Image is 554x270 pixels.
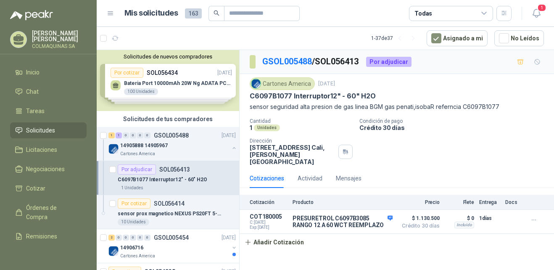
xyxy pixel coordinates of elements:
[250,225,288,230] span: Exp: [DATE]
[10,122,87,138] a: Solicitudes
[494,30,544,46] button: No Leídos
[137,132,143,138] div: 0
[240,234,309,251] button: Añadir Cotización
[10,142,87,158] a: Licitaciones
[250,144,335,165] p: [STREET_ADDRESS] Cali , [PERSON_NAME][GEOGRAPHIC_DATA]
[154,132,189,138] p: GSOL005488
[120,244,143,252] p: 14906716
[123,132,129,138] div: 0
[293,215,393,228] p: PRESURETROL C6097B3085 RANGO 12 A 60 WCT REEMPLAZO
[185,8,202,19] span: 163
[398,223,440,228] span: Crédito 30 días
[137,235,143,241] div: 0
[10,248,87,264] a: Configuración
[118,219,149,225] div: 10 Unidades
[144,235,150,241] div: 0
[108,144,119,154] img: Company Logo
[118,185,147,191] div: 1 Unidades
[222,234,236,242] p: [DATE]
[124,7,178,19] h1: Mis solicitudes
[250,118,353,124] p: Cantidad
[116,235,122,241] div: 0
[10,200,87,225] a: Órdenes de Compra
[26,87,39,96] span: Chat
[26,184,45,193] span: Cotizar
[97,195,239,229] a: Por cotizarSOL056414sensor prox magnetico NEXUS PS20FT 5-24010 Unidades
[250,77,315,90] div: Cartones America
[454,222,474,228] div: Incluido
[26,164,65,174] span: Negociaciones
[118,176,207,184] p: C6097B1077 Interruptor12" - 60" H2O
[10,180,87,196] a: Cotizar
[250,102,544,111] p: sensor seguridad alta presion de gas linea BGM gas penati,isobaR referncia C6097B1077
[26,232,57,241] span: Remisiones
[445,199,474,205] p: Flete
[116,132,122,138] div: 1
[529,6,544,21] button: 1
[97,50,239,111] div: Solicitudes de nuevos compradoresPor cotizarSOL056434[DATE] Bateria Port 10000mAh 20W Ng ADATA PC...
[359,124,551,131] p: Crédito 30 días
[298,174,322,183] div: Actividad
[10,64,87,80] a: Inicio
[97,111,239,127] div: Solicitudes de tus compradores
[250,220,288,225] span: C: [DATE]
[97,161,239,195] a: Por adjudicarSOL056413C6097B1077 Interruptor12" - 60" H2O1 Unidades
[414,9,432,18] div: Todas
[505,199,522,205] p: Docs
[120,151,155,157] p: Cartones America
[251,79,261,88] img: Company Logo
[10,161,87,177] a: Negociaciones
[123,235,129,241] div: 0
[32,30,87,42] p: [PERSON_NAME] [PERSON_NAME]
[250,124,252,131] p: 1
[336,174,361,183] div: Mensajes
[144,132,150,138] div: 0
[10,228,87,244] a: Remisiones
[26,126,55,135] span: Solicitudes
[359,118,551,124] p: Condición de pago
[262,55,359,68] p: / SOL056413
[371,32,420,45] div: 1 - 37 de 37
[10,103,87,119] a: Tareas
[130,132,136,138] div: 0
[10,10,53,20] img: Logo peakr
[120,253,155,259] p: Cartones America
[318,80,335,88] p: [DATE]
[108,130,237,157] a: 1 1 0 0 0 0 GSOL005488[DATE] Company Logo14905888 14905967Cartones America
[250,213,288,220] p: COT180005
[250,199,288,205] p: Cotización
[118,210,222,218] p: sensor prox magnetico NEXUS PS20FT 5-240
[118,199,150,209] div: Por cotizar
[250,138,335,144] p: Dirección
[293,199,393,205] p: Producto
[398,199,440,205] p: Precio
[250,174,284,183] div: Cotizaciones
[120,142,168,150] p: 14905888 14905967
[26,68,40,77] span: Inicio
[26,145,57,154] span: Licitaciones
[154,201,185,206] p: SOL056414
[32,44,87,49] p: COLMAQUINAS SA
[254,124,280,131] div: Unidades
[118,164,156,175] div: Por adjudicar
[427,30,488,46] button: Asignado a mi
[10,84,87,100] a: Chat
[214,10,219,16] span: search
[130,235,136,241] div: 0
[154,235,189,241] p: GSOL005454
[262,56,312,66] a: GSOL005488
[26,203,79,222] span: Órdenes de Compra
[108,132,115,138] div: 1
[108,235,115,241] div: 2
[398,213,440,223] span: $ 1.130.500
[479,213,500,223] p: 1 días
[26,106,45,116] span: Tareas
[108,233,237,259] a: 2 0 0 0 0 0 GSOL005454[DATE] Company Logo14906716Cartones America
[100,53,236,60] button: Solicitudes de nuevos compradores
[159,167,190,172] p: SOL056413
[108,246,119,256] img: Company Logo
[250,92,376,101] p: C6097B1077 Interruptor12" - 60" H2O
[366,57,412,67] div: Por adjudicar
[222,132,236,140] p: [DATE]
[479,199,500,205] p: Entrega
